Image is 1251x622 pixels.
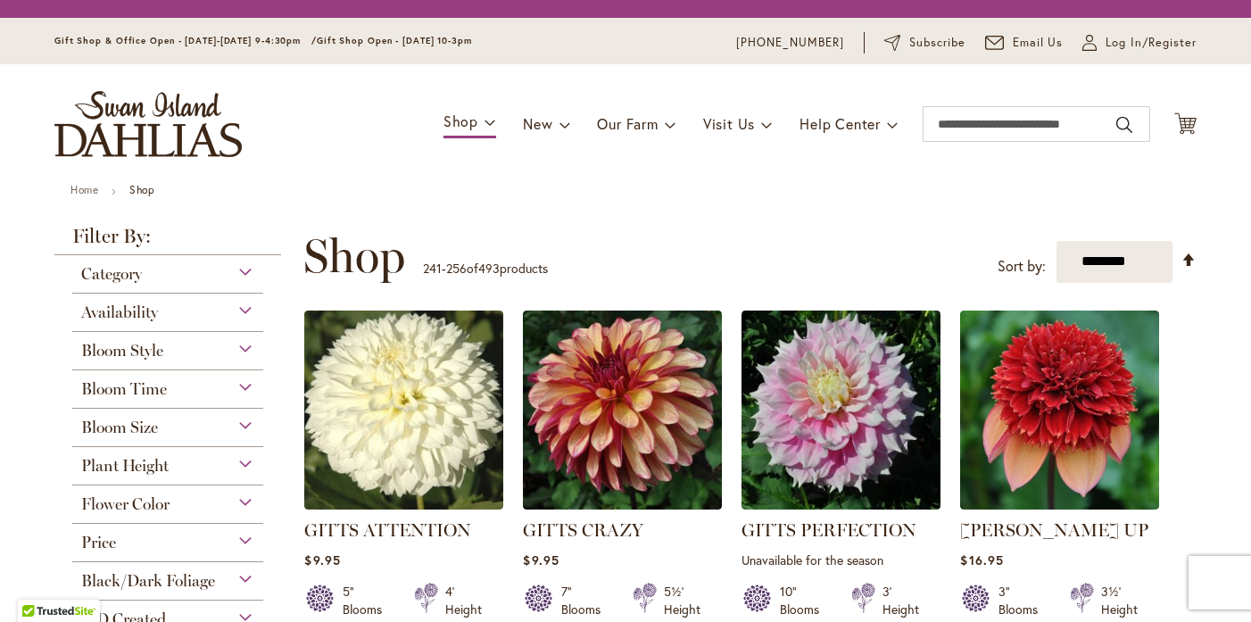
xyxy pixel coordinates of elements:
a: store logo [54,91,242,157]
img: GITTS PERFECTION [741,311,940,510]
span: Email Us [1013,34,1064,52]
a: [PHONE_NUMBER] [736,34,844,52]
span: Our Farm [597,114,658,133]
strong: Shop [129,183,154,196]
div: 7" Blooms [561,583,611,618]
span: Log In/Register [1106,34,1197,52]
div: 3" Blooms [998,583,1048,618]
span: Subscribe [909,34,965,52]
p: Unavailable for the season [741,552,940,568]
a: GITTY UP [960,496,1159,513]
span: Price [81,533,116,552]
span: Plant Height [81,456,169,476]
p: - of products [423,254,548,283]
iframe: Launch Accessibility Center [13,559,63,609]
span: Shop [443,112,478,130]
a: Subscribe [884,34,965,52]
span: 241 [423,260,442,277]
div: 5" Blooms [343,583,393,618]
span: Gift Shop Open - [DATE] 10-3pm [317,35,472,46]
strong: Filter By: [54,227,281,255]
span: Visit Us [703,114,755,133]
div: 3' Height [882,583,919,618]
span: Help Center [799,114,881,133]
a: GITTS CRAZY [523,519,643,541]
span: 493 [478,260,500,277]
a: Log In/Register [1082,34,1197,52]
a: [PERSON_NAME] UP [960,519,1148,541]
span: Bloom Style [81,341,163,361]
a: Email Us [985,34,1064,52]
span: Gift Shop & Office Open - [DATE]-[DATE] 9-4:30pm / [54,35,317,46]
span: 256 [446,260,467,277]
img: Gitts Crazy [523,311,722,510]
a: GITTS PERFECTION [741,496,940,513]
span: $16.95 [960,552,1003,568]
div: 3½' Height [1101,583,1138,618]
span: Bloom Size [81,418,158,437]
div: 10" Blooms [780,583,830,618]
span: Flower Color [81,494,170,514]
a: GITTS PERFECTION [741,519,916,541]
span: Category [81,264,142,284]
span: $9.95 [304,552,340,568]
a: Gitts Crazy [523,496,722,513]
a: GITTS ATTENTION [304,519,471,541]
img: GITTY UP [960,311,1159,510]
span: $9.95 [523,552,559,568]
div: 5½' Height [664,583,700,618]
span: Black/Dark Foliage [81,571,215,591]
span: Shop [303,229,405,283]
button: Search [1116,111,1132,139]
a: GITTS ATTENTION [304,496,503,513]
span: New [523,114,552,133]
a: Home [70,183,98,196]
span: Bloom Time [81,379,167,399]
img: GITTS ATTENTION [304,311,503,510]
span: Availability [81,303,158,322]
label: Sort by: [998,250,1046,283]
div: 4' Height [445,583,482,618]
